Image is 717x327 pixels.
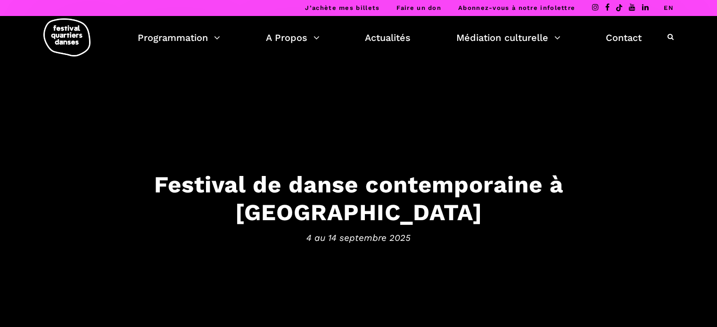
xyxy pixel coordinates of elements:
a: A Propos [266,30,320,46]
a: EN [664,4,674,11]
h3: Festival de danse contemporaine à [GEOGRAPHIC_DATA] [66,171,651,226]
a: Faire un don [396,4,441,11]
a: Médiation culturelle [456,30,560,46]
a: Contact [606,30,642,46]
a: Abonnez-vous à notre infolettre [458,4,575,11]
a: J’achète mes billets [305,4,379,11]
a: Programmation [138,30,220,46]
a: Actualités [365,30,411,46]
span: 4 au 14 septembre 2025 [66,231,651,245]
img: logo-fqd-med [43,18,91,56]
